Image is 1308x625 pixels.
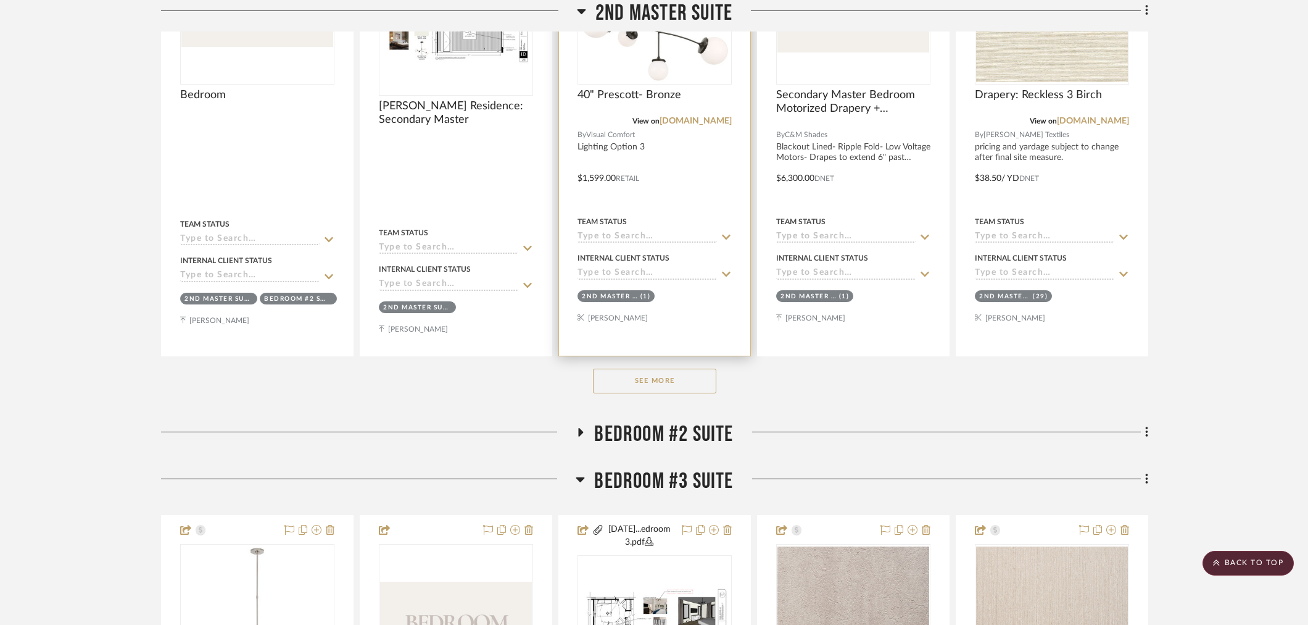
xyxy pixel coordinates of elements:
[264,295,329,304] div: Bedroom #2 Suite
[180,255,272,266] div: Internal Client Status
[975,253,1067,264] div: Internal Client Status
[776,129,785,141] span: By
[604,523,674,549] button: [DATE]...edroom 3.pdf
[1030,117,1057,125] span: View on
[379,99,533,127] span: [PERSON_NAME] Residence: Secondary Master
[594,421,733,448] span: Bedroom #2 Suite
[632,117,660,125] span: View on
[180,234,320,246] input: Type to Search…
[1202,551,1294,576] scroll-to-top-button: BACK TO TOP
[839,292,850,301] div: (1)
[975,232,1114,243] input: Type to Search…
[379,243,518,254] input: Type to Search…
[594,468,733,495] span: Bedroom #3 Suite
[776,216,826,227] div: Team Status
[379,264,471,275] div: Internal Client Status
[379,227,428,238] div: Team Status
[577,232,717,243] input: Type to Search…
[586,129,635,141] span: Visual Comfort
[776,268,916,280] input: Type to Search…
[383,303,449,312] div: 2nd Master Suite
[983,129,1069,141] span: [PERSON_NAME] Textiles
[577,216,627,227] div: Team Status
[780,292,836,301] div: 2nd Master Suite
[660,117,732,125] a: [DOMAIN_NAME]
[577,88,681,102] span: 40" Prescott- Bronze
[1033,292,1048,301] div: (29)
[776,88,930,115] span: Secondary Master Bedroom Motorized Drapery + Hardware
[379,279,518,291] input: Type to Search…
[1057,117,1129,125] a: [DOMAIN_NAME]
[577,268,717,280] input: Type to Search…
[776,253,868,264] div: Internal Client Status
[979,292,1030,301] div: 2nd Master Suite
[975,268,1114,280] input: Type to Search…
[180,271,320,282] input: Type to Search…
[640,292,651,301] div: (1)
[776,232,916,243] input: Type to Search…
[582,292,637,301] div: 2nd Master Suite
[180,88,226,102] span: Bedroom
[975,216,1024,227] div: Team Status
[785,129,827,141] span: C&M Shades
[577,129,586,141] span: By
[180,219,230,230] div: Team Status
[577,253,669,264] div: Internal Client Status
[975,88,1102,102] span: Drapery: Reckless 3 Birch
[593,369,716,393] button: See More
[184,295,250,304] div: 2nd Master Suite
[975,129,983,141] span: By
